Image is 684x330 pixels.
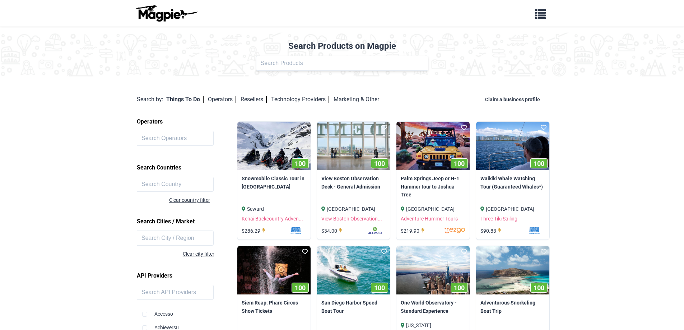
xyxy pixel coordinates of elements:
[534,284,544,292] span: 100
[242,216,303,222] a: Kenai Backcountry Adven...
[321,227,344,235] div: $34.00
[480,216,517,222] a: Three Tiki Sailing
[485,97,543,102] a: Claim a business profile
[401,175,465,199] a: Palm Springs Jeep or H-1 Hummer tour to Joshua Tree
[334,96,379,103] a: Marketing & Other
[237,122,311,171] img: Snowmobile Classic Tour in Kenai Fjords National Park image
[476,122,549,171] a: 100
[401,299,465,315] a: One World Observatory - Standard Experience
[480,205,545,213] div: [GEOGRAPHIC_DATA]
[295,160,306,167] span: 100
[317,246,390,295] a: 100
[401,205,465,213] div: [GEOGRAPHIC_DATA]
[267,227,306,234] img: mf1jrhtrrkrdcsvakxwt.svg
[242,227,267,235] div: $286.29
[401,216,458,222] a: Adventure Hummer Tours
[295,284,306,292] span: 100
[317,246,390,295] img: San Diego Harbor Speed Boat Tour image
[427,227,465,234] img: jnlrevnfoudwrkxojroq.svg
[480,299,545,315] a: Adventurous Snorkeling Boat Trip
[321,299,386,315] a: San Diego Harbor Speed Boat Tour
[506,227,545,234] img: mf1jrhtrrkrdcsvakxwt.svg
[374,284,385,292] span: 100
[480,227,503,235] div: $90.83
[169,196,239,204] div: Clear country filter
[271,96,329,103] a: Technology Providers
[137,116,239,128] h2: Operators
[137,162,239,174] h2: Search Countries
[237,246,311,295] img: Siem Reap: Phare Circus Show Tickets image
[476,122,549,171] img: Waikiki Whale Watching Tour (Guaranteed Whales*) image
[4,41,680,51] h2: Search Products on Magpie
[321,175,386,191] a: View Boston Observation Deck - General Admission
[134,5,199,22] img: logo-ab69f6fb50320c5b225c76a69d11143b.png
[256,56,428,71] input: Search Products
[317,122,390,171] a: 100
[476,246,549,295] img: Adventurous Snorkeling Boat Trip image
[480,175,545,191] a: Waikiki Whale Watching Tour (Guaranteed Whales*)
[374,160,385,167] span: 100
[241,96,267,103] a: Resellers
[237,246,311,295] a: 100
[137,231,214,246] input: Search City / Region
[454,160,465,167] span: 100
[242,205,306,213] div: Seward
[534,160,544,167] span: 100
[137,270,239,282] h2: API Providers
[137,285,214,300] input: Search API Providers
[396,246,470,295] a: 100
[137,250,214,258] div: Clear city filter
[396,246,470,295] img: One World Observatory - Standard Experience image
[137,95,163,104] div: Search by:
[142,304,234,318] div: Accesso
[401,227,427,235] div: $219.90
[137,177,214,192] input: Search Country
[208,96,236,103] a: Operators
[166,96,204,103] a: Things To Do
[137,131,214,146] input: Search Operators
[321,216,382,222] a: View Boston Observation...
[242,175,306,191] a: Snowmobile Classic Tour in [GEOGRAPHIC_DATA]
[321,205,386,213] div: [GEOGRAPHIC_DATA]
[317,122,390,171] img: View Boston Observation Deck - General Admission image
[476,246,549,295] a: 100
[237,122,311,171] a: 100
[346,227,386,234] img: rfmmbjnnyrazl4oou2zc.svg
[137,215,239,228] h2: Search Cities / Market
[454,284,465,292] span: 100
[396,122,470,171] a: 100
[242,299,306,315] a: Siem Reap: Phare Circus Show Tickets
[396,122,470,171] img: Palm Springs Jeep or H-1 Hummer tour to Joshua Tree image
